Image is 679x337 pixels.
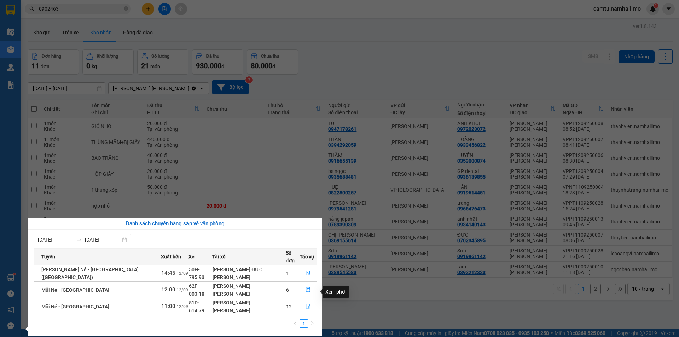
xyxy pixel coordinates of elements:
[38,236,74,244] input: Từ ngày
[213,299,285,314] div: [PERSON_NAME] [PERSON_NAME]
[41,304,109,309] span: Mũi Né - [GEOGRAPHIC_DATA]
[83,6,140,30] div: [PERSON_NAME] [PERSON_NAME]
[310,321,314,325] span: right
[306,271,311,276] span: file-done
[76,237,82,243] span: to
[176,271,188,276] span: 12/09
[300,319,308,328] li: 1
[212,253,226,261] span: Tài xế
[189,267,204,280] span: 50H-795.93
[300,320,308,327] a: 1
[213,282,285,298] div: [PERSON_NAME] [PERSON_NAME]
[286,249,300,265] span: Số đơn
[41,253,55,261] span: Tuyến
[286,271,289,276] span: 1
[41,267,139,280] span: [PERSON_NAME] Né - [GEOGRAPHIC_DATA] ([GEOGRAPHIC_DATA])
[83,39,140,49] div: 0366973985
[6,7,17,14] span: Gửi:
[34,220,317,228] div: Danh sách chuyến hàng sắp về văn phòng
[85,236,121,244] input: Đến ngày
[76,237,82,243] span: swap-right
[6,31,78,40] div: PHƯỢNG
[323,286,349,298] div: Xem phơi
[293,321,297,325] span: left
[41,287,109,293] span: Mũi Né - [GEOGRAPHIC_DATA]
[6,6,78,31] div: VP [PERSON_NAME][GEOGRAPHIC_DATA]
[161,303,175,309] span: 11:00
[176,304,188,309] span: 12/09
[286,304,292,309] span: 12
[291,319,300,328] li: Previous Page
[300,268,316,279] button: file-done
[6,40,78,50] div: 0976432367
[176,287,188,292] span: 12/09
[306,287,311,293] span: file-done
[291,319,300,328] button: left
[213,266,285,281] div: [PERSON_NAME] ĐỨC [PERSON_NAME]
[308,319,317,328] button: right
[300,253,314,261] span: Tác vụ
[286,287,289,293] span: 6
[161,270,175,276] span: 14:45
[83,30,140,39] div: NGÂN
[188,253,195,261] span: Xe
[161,286,175,293] span: 12:00
[189,300,204,313] span: 51D-614.79
[189,283,204,297] span: 62F-003.18
[308,319,317,328] li: Next Page
[300,301,316,312] button: file-done
[83,6,100,13] span: Nhận:
[161,253,181,261] span: Xuất bến
[300,284,316,296] button: file-done
[306,304,311,309] span: file-done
